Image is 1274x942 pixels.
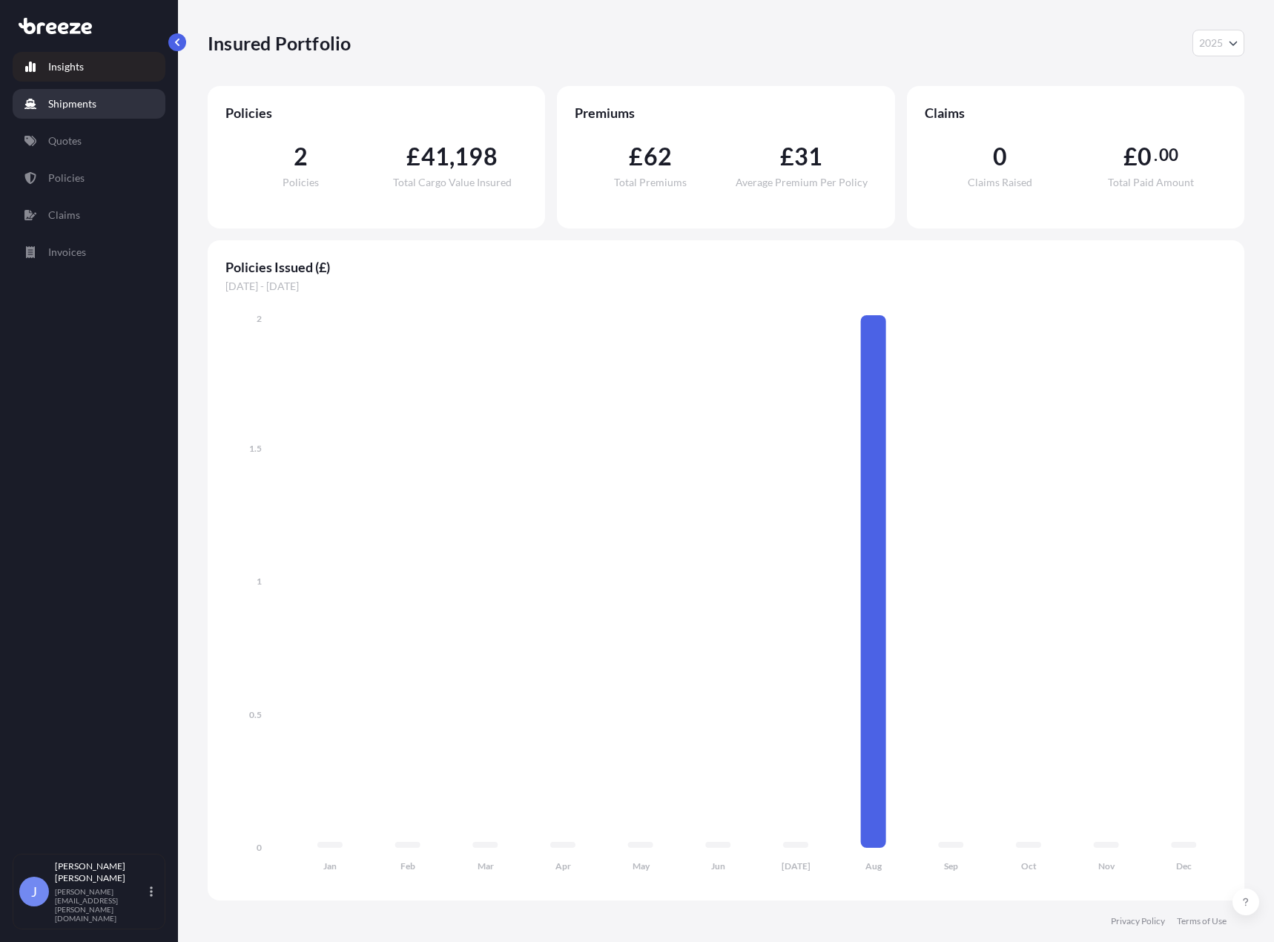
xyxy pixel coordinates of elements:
tspan: Oct [1021,860,1037,872]
p: Quotes [48,134,82,148]
tspan: 1 [257,576,262,587]
span: Claims Raised [968,177,1032,188]
span: J [31,884,37,899]
p: Insured Portfolio [208,31,351,55]
a: Shipments [13,89,165,119]
tspan: Sep [944,860,958,872]
tspan: [DATE] [782,860,811,872]
p: [PERSON_NAME][EMAIL_ADDRESS][PERSON_NAME][DOMAIN_NAME] [55,887,147,923]
tspan: Feb [400,860,415,872]
span: Total Paid Amount [1108,177,1194,188]
p: [PERSON_NAME] [PERSON_NAME] [55,860,147,884]
tspan: 0.5 [249,709,262,720]
span: 00 [1159,149,1178,161]
span: £ [1123,145,1138,168]
span: 62 [644,145,672,168]
span: Policies [283,177,319,188]
span: 41 [421,145,449,168]
tspan: 1.5 [249,443,262,454]
tspan: 2 [257,313,262,324]
span: . [1154,149,1158,161]
a: Privacy Policy [1111,915,1165,927]
span: £ [406,145,420,168]
span: £ [629,145,643,168]
span: Claims [925,104,1227,122]
tspan: Jan [323,860,337,872]
tspan: Jun [711,860,725,872]
p: Claims [48,208,80,223]
a: Insights [13,52,165,82]
span: 31 [794,145,822,168]
tspan: Dec [1176,860,1192,872]
span: Premiums [575,104,877,122]
span: Total Premiums [614,177,687,188]
a: Invoices [13,237,165,267]
tspan: Nov [1098,860,1115,872]
span: 198 [455,145,498,168]
span: 2025 [1199,36,1223,50]
p: Invoices [48,245,86,260]
tspan: Mar [478,860,494,872]
p: Policies [48,171,85,185]
p: Shipments [48,96,96,111]
a: Policies [13,163,165,193]
span: £ [780,145,794,168]
tspan: Aug [865,860,882,872]
span: 2 [294,145,308,168]
tspan: Apr [555,860,571,872]
p: Insights [48,59,84,74]
tspan: 0 [257,842,262,853]
button: Year Selector [1192,30,1244,56]
span: Total Cargo Value Insured [393,177,512,188]
tspan: May [633,860,650,872]
span: [DATE] - [DATE] [225,279,1227,294]
span: 0 [993,145,1007,168]
span: 0 [1138,145,1152,168]
span: Policies Issued (£) [225,258,1227,276]
a: Quotes [13,126,165,156]
span: Average Premium Per Policy [736,177,868,188]
span: , [449,145,455,168]
a: Terms of Use [1177,915,1227,927]
span: Policies [225,104,527,122]
a: Claims [13,200,165,230]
